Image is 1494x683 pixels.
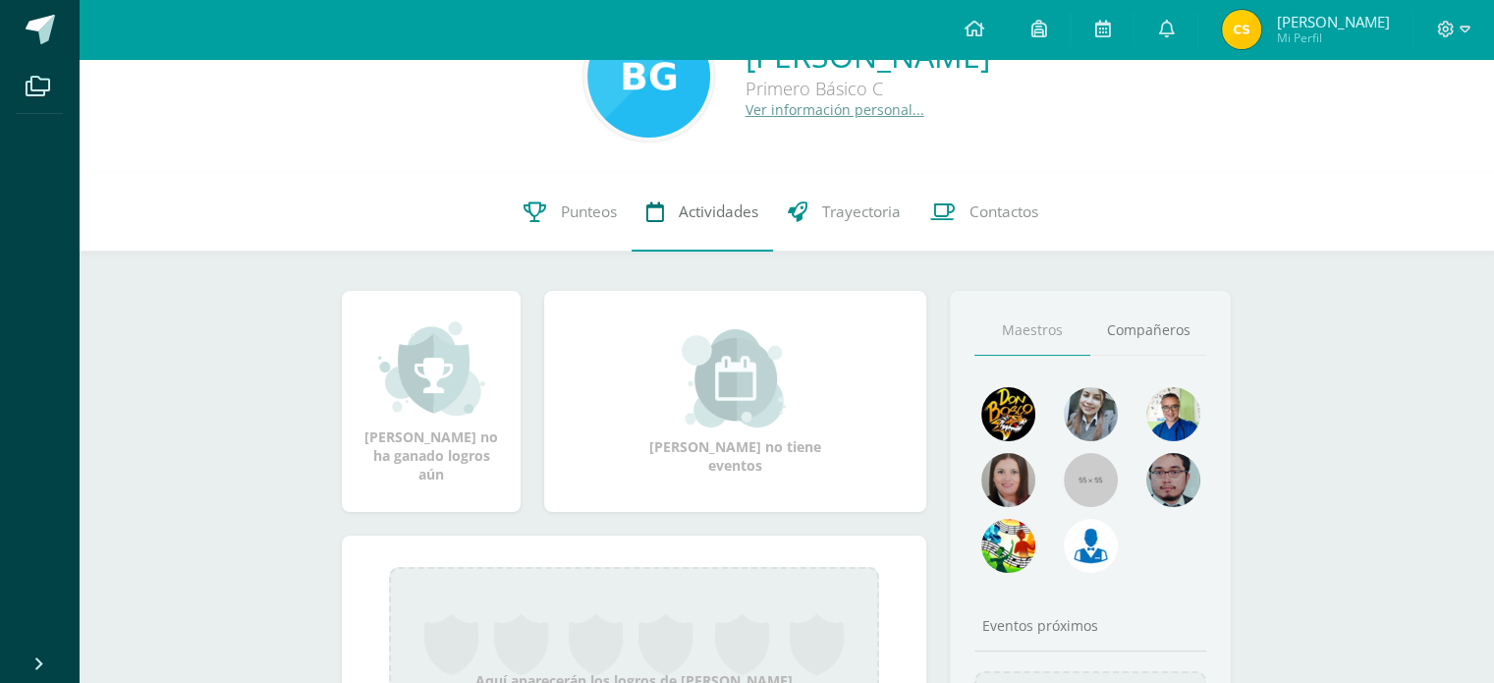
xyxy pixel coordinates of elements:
img: 67c3d6f6ad1c930a517675cdc903f95f.png [981,453,1035,507]
div: [PERSON_NAME] no tiene eventos [637,329,834,475]
a: Punteos [509,173,632,252]
a: Ver información personal... [746,100,924,119]
a: Compañeros [1090,306,1206,356]
img: 10741f48bcca31577cbcd80b61dad2f3.png [1146,387,1200,441]
a: Maestros [974,306,1090,356]
img: 45bd7986b8947ad7e5894cbc9b781108.png [1064,387,1118,441]
span: Mi Perfil [1276,29,1389,46]
img: a43eca2235894a1cc1b3d6ce2f11d98a.png [981,519,1035,573]
img: ae6d1d13b1fa7ec94fb66186c54ebf96.png [1222,10,1261,49]
span: Actividades [679,201,758,222]
a: Trayectoria [773,173,915,252]
div: Primero Básico C [746,77,990,100]
a: Contactos [915,173,1053,252]
span: [PERSON_NAME] [1276,12,1389,31]
span: Punteos [561,201,617,222]
img: e63a902289343e96739d5c590eb21bcd.png [1064,519,1118,573]
span: Trayectoria [822,201,901,222]
div: [PERSON_NAME] no ha ganado logros aún [361,319,501,484]
img: 5a49db674ed2f9797b9b6e659abcf7a0.png [587,15,710,138]
img: 55x55 [1064,453,1118,507]
span: Contactos [969,201,1038,222]
img: d0e54f245e8330cebada5b5b95708334.png [1146,453,1200,507]
img: achievement_small.png [378,319,485,418]
div: Eventos próximos [974,616,1206,635]
a: Actividades [632,173,773,252]
img: 29fc2a48271e3f3676cb2cb292ff2552.png [981,387,1035,441]
img: event_small.png [682,329,789,427]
